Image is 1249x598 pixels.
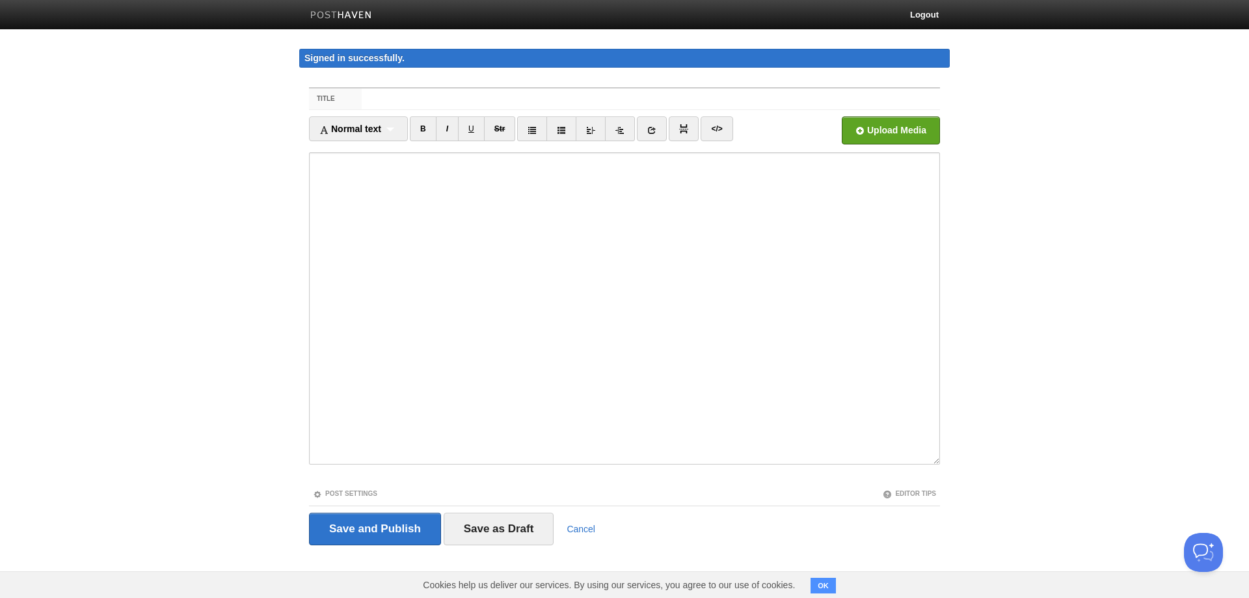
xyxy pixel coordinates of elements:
a: CTRL+B [410,116,436,141]
a: Insert Read More [669,116,699,141]
a: Ordered list [546,116,576,141]
button: OK [811,578,836,593]
a: Post Settings [313,490,377,497]
span: Cookies help us deliver our services. By using our services, you agree to our use of cookies. [410,572,808,598]
img: pagebreak-icon.png [679,124,688,133]
div: Signed in successfully. [299,49,950,68]
iframe: Help Scout Beacon - Open [1184,533,1223,572]
a: Indent [605,116,635,141]
a: Unordered list [517,116,547,141]
a: Outdent [576,116,606,141]
del: Str [494,124,505,133]
input: Save and Publish [309,513,441,545]
input: Save as Draft [444,513,554,545]
a: CTRL+U [458,116,485,141]
a: Editor Tips [883,490,936,497]
img: Posthaven-bar [310,11,372,21]
label: Title [309,88,362,109]
a: CTRL+I [436,116,459,141]
span: Normal text [319,124,381,134]
a: Cancel [567,524,595,534]
a: Edit HTML [701,116,732,141]
a: Insert link [637,116,667,141]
